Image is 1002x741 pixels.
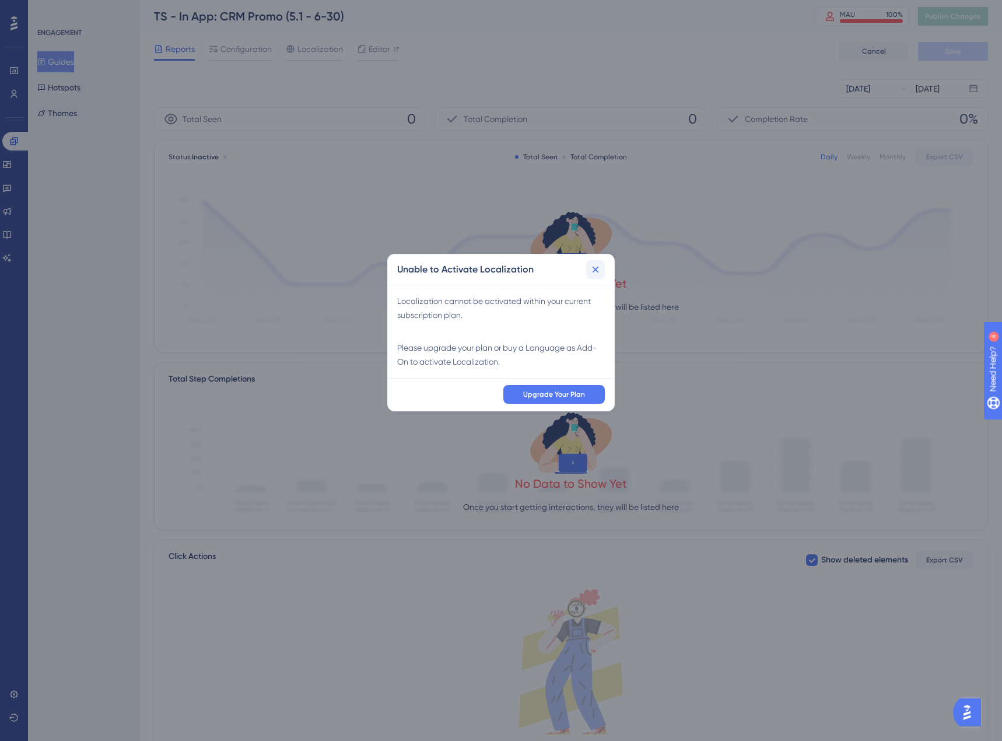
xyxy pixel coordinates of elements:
[397,263,534,277] h2: Unable to Activate Localization
[397,294,605,322] div: Localization cannot be activated within your current subscription plan.
[81,6,85,15] div: 4
[953,695,988,730] iframe: UserGuiding AI Assistant Launcher
[27,3,73,17] span: Need Help?
[397,341,605,369] div: Please upgrade your plan or buy a Language as Add-On to activate Localization.
[523,390,585,399] span: Upgrade Your Plan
